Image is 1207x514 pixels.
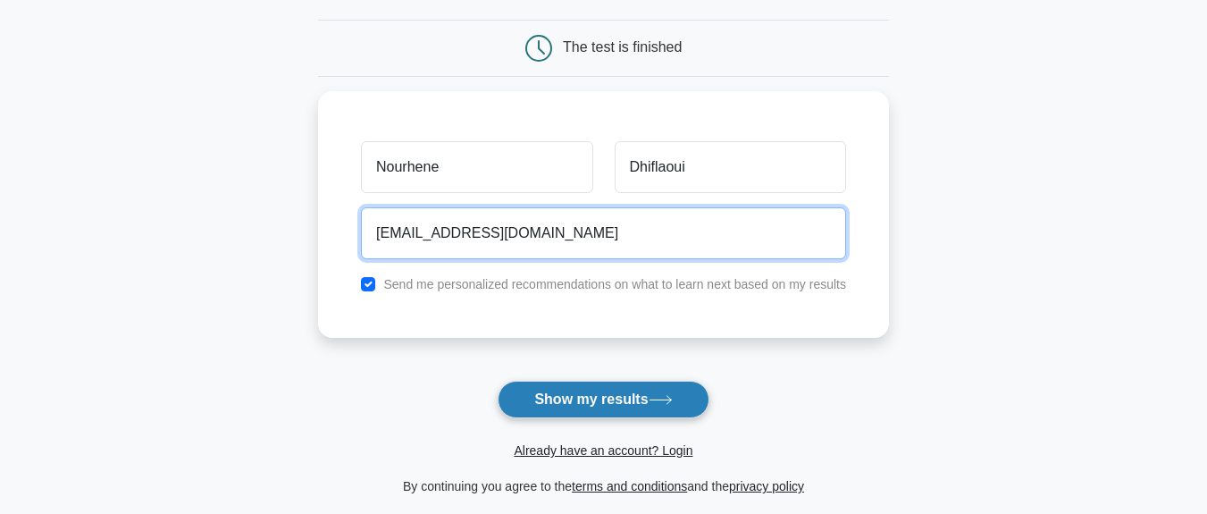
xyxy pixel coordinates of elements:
[563,39,682,55] div: The test is finished
[615,141,846,193] input: Last name
[361,141,592,193] input: First name
[729,479,804,493] a: privacy policy
[383,277,846,291] label: Send me personalized recommendations on what to learn next based on my results
[361,207,846,259] input: Email
[307,476,900,497] div: By continuing you agree to the and the
[514,443,692,458] a: Already have an account? Login
[498,381,708,418] button: Show my results
[572,479,687,493] a: terms and conditions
